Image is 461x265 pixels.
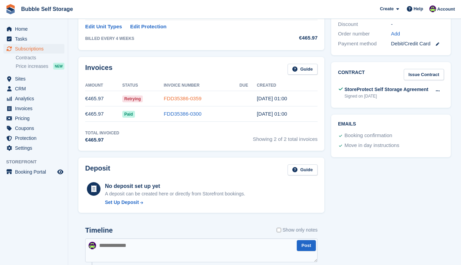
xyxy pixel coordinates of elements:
[53,63,64,70] div: NEW
[391,40,444,48] div: Debit/Credit Card
[122,95,143,102] span: Retrying
[16,62,64,70] a: Price increases NEW
[16,63,48,70] span: Price increases
[85,23,122,31] a: Edit Unit Types
[344,86,428,93] div: StoreProtect Self Storage Agreement
[3,123,64,133] a: menu
[105,190,245,197] p: A deposit can be created here or directly from Storefront bookings.
[15,123,56,133] span: Coupons
[253,130,318,144] span: Showing 2 of 2 total invoices
[3,114,64,123] a: menu
[15,24,56,34] span: Home
[85,64,112,75] h2: Invoices
[85,35,275,42] div: BILLED EVERY 4 WEEKS
[344,132,392,140] div: Booking confirmation
[3,133,64,143] a: menu
[380,5,394,12] span: Create
[15,94,56,103] span: Analytics
[105,199,139,206] div: Set Up Deposit
[3,104,64,113] a: menu
[15,74,56,84] span: Sites
[16,55,64,61] a: Contracts
[6,159,68,165] span: Storefront
[288,64,318,75] a: Guide
[338,121,444,127] h2: Emails
[18,3,76,15] a: Bubble Self Storage
[3,34,64,44] a: menu
[414,5,423,12] span: Help
[164,95,201,101] a: FDD35386-0359
[344,142,399,150] div: Move in day instructions
[288,164,318,176] a: Guide
[344,93,428,99] div: Signed on [DATE]
[391,20,444,28] div: -
[3,84,64,93] a: menu
[85,91,122,106] td: €465.97
[85,226,113,234] h2: Timeline
[338,40,391,48] div: Payment method
[85,164,110,176] h2: Deposit
[15,133,56,143] span: Protection
[5,4,16,14] img: stora-icon-8386f47178a22dfd0bd8f6a31ec36ba5ce8667c1dd55bd0f319d3a0aa187defe.svg
[277,226,281,234] input: Show only notes
[85,106,122,122] td: €465.97
[437,6,455,13] span: Account
[15,114,56,123] span: Pricing
[3,74,64,84] a: menu
[3,143,64,153] a: menu
[85,80,122,91] th: Amount
[3,44,64,54] a: menu
[105,199,245,206] a: Set Up Deposit
[122,80,164,91] th: Status
[3,24,64,34] a: menu
[164,111,201,117] a: FDD35386-0300
[297,240,316,251] button: Post
[56,168,64,176] a: Preview store
[15,34,56,44] span: Tasks
[122,111,135,118] span: Paid
[404,69,444,80] a: Issue Contract
[338,69,365,80] h2: Contract
[15,143,56,153] span: Settings
[257,111,287,117] time: 2025-07-18 00:00:33 UTC
[89,242,96,249] img: Tom Gilmore
[257,95,287,101] time: 2025-08-15 00:00:39 UTC
[240,80,257,91] th: Due
[257,80,318,91] th: Created
[3,94,64,103] a: menu
[338,20,391,28] div: Discount
[277,226,318,234] label: Show only notes
[338,30,391,38] div: Order number
[15,167,56,177] span: Booking Portal
[85,136,119,144] div: €465.97
[275,34,318,42] div: €465.97
[3,167,64,177] a: menu
[15,104,56,113] span: Invoices
[130,23,167,31] a: Edit Protection
[15,84,56,93] span: CRM
[85,130,119,136] div: Total Invoiced
[105,182,245,190] div: No deposit set up yet
[391,30,400,38] a: Add
[429,5,436,12] img: Tom Gilmore
[15,44,56,54] span: Subscriptions
[164,80,239,91] th: Invoice Number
